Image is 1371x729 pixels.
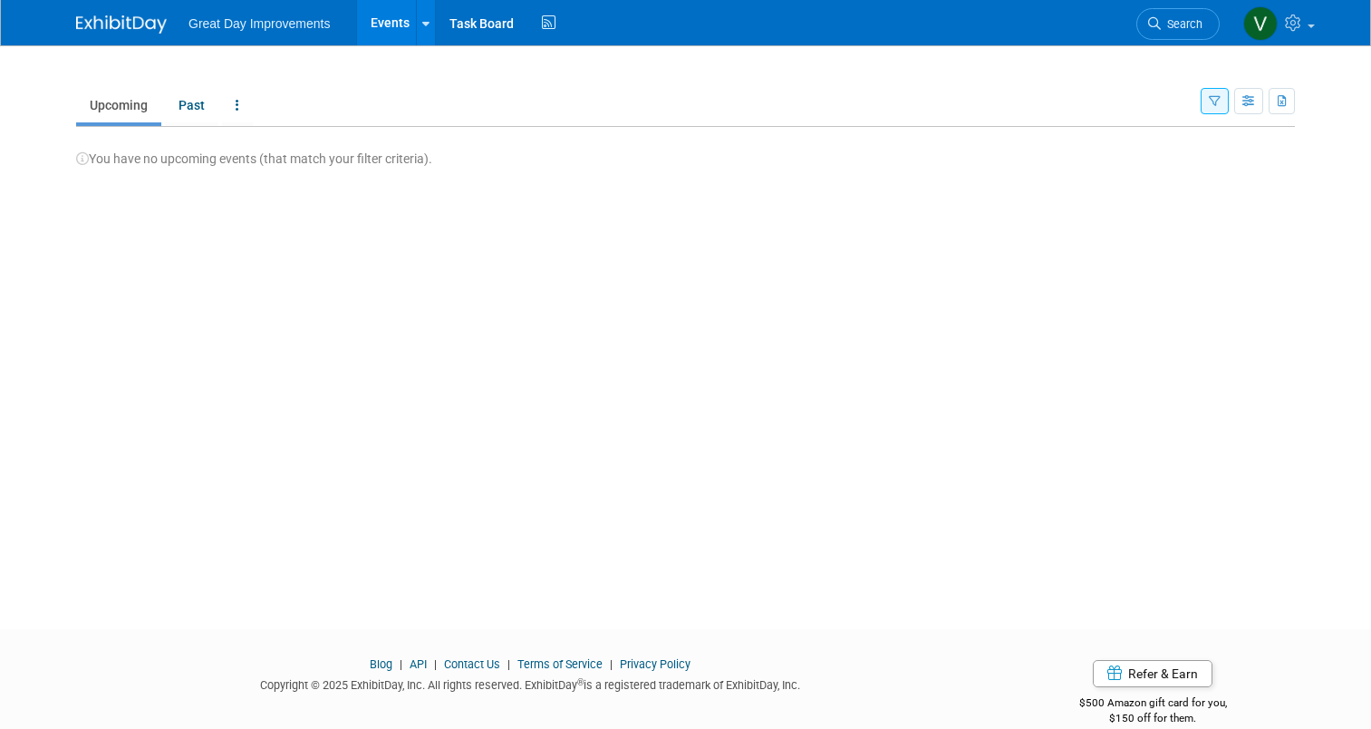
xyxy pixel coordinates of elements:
span: Great Day Improvements [188,16,330,31]
div: $500 Amazon gift card for you, [1010,684,1295,725]
a: Upcoming [76,88,161,122]
div: Copyright © 2025 ExhibitDay, Inc. All rights reserved. ExhibitDay is a registered trademark of Ex... [76,673,983,694]
div: $150 off for them. [1010,711,1295,726]
a: API [410,657,427,671]
a: Refer & Earn [1093,660,1212,687]
a: Privacy Policy [620,657,690,671]
a: Blog [370,657,392,671]
span: Search [1161,17,1202,31]
a: Contact Us [444,657,500,671]
img: ExhibitDay [76,15,167,34]
sup: ® [577,677,584,687]
a: Terms of Service [517,657,603,671]
span: | [503,657,515,671]
span: You have no upcoming events (that match your filter criteria). [76,151,432,166]
span: | [430,657,441,671]
img: Virginia Mehlhoff [1243,6,1278,41]
span: | [395,657,407,671]
a: Past [165,88,218,122]
span: | [605,657,617,671]
a: Search [1136,8,1220,40]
